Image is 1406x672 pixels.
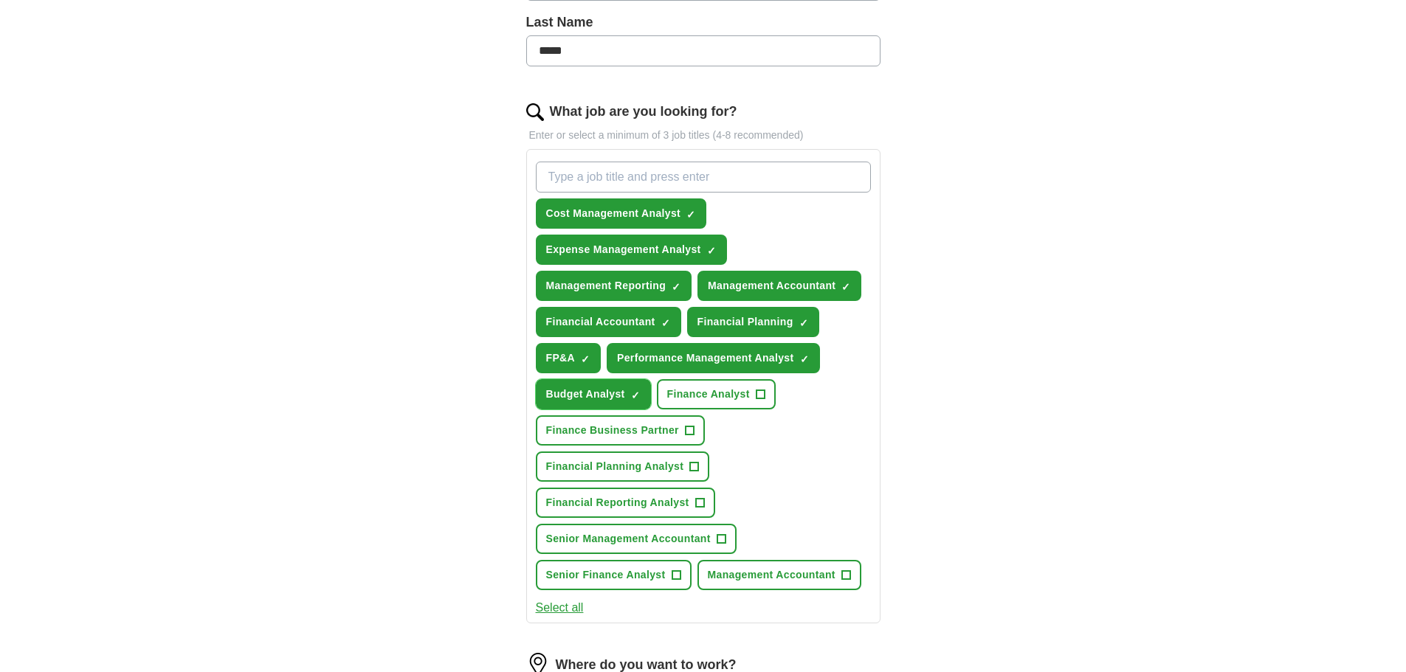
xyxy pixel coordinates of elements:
[708,278,835,294] span: Management Accountant
[697,271,861,301] button: Management Accountant✓
[661,317,670,329] span: ✓
[536,599,584,617] button: Select all
[536,343,602,373] button: FP&A✓
[546,242,701,257] span: Expense Management Analyst
[667,387,750,402] span: Finance Analyst
[546,387,625,402] span: Budget Analyst
[546,350,576,366] span: FP&A
[546,567,666,583] span: Senior Finance Analyst
[708,567,835,583] span: Management Accountant
[617,350,794,366] span: Performance Management Analyst
[546,459,684,474] span: Financial Planning Analyst
[536,488,715,518] button: Financial Reporting Analyst
[536,198,707,229] button: Cost Management Analyst✓
[687,307,819,337] button: Financial Planning✓
[546,423,679,438] span: Finance Business Partner
[536,524,737,554] button: Senior Management Accountant
[546,495,689,510] span: Financial Reporting Analyst
[536,307,681,337] button: Financial Accountant✓
[607,343,820,373] button: Performance Management Analyst✓
[536,235,727,265] button: Expense Management Analyst✓
[536,162,871,193] input: Type a job title and press enter
[546,278,666,294] span: Management Reporting
[536,379,651,409] button: Budget Analyst✓
[536,451,710,482] button: Financial Planning Analyst
[697,560,861,590] button: Management Accountant
[536,271,692,301] button: Management Reporting✓
[686,209,695,221] span: ✓
[631,389,640,401] span: ✓
[546,314,655,330] span: Financial Accountant
[800,353,809,365] span: ✓
[707,245,716,257] span: ✓
[536,415,705,446] button: Finance Business Partner
[550,102,737,122] label: What job are you looking for?
[526,13,881,32] label: Last Name
[546,531,711,547] span: Senior Management Accountant
[657,379,776,409] button: Finance Analyst
[697,314,793,330] span: Financial Planning
[526,103,544,121] img: search.png
[672,281,680,293] span: ✓
[546,206,681,221] span: Cost Management Analyst
[526,128,881,143] p: Enter or select a minimum of 3 job titles (4-8 recommended)
[536,560,692,590] button: Senior Finance Analyst
[581,353,590,365] span: ✓
[841,281,850,293] span: ✓
[799,317,808,329] span: ✓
